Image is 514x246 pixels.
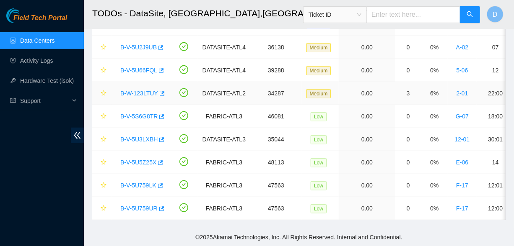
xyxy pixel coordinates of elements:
a: B-V-5S6G8TR [120,113,158,120]
td: 46081 [250,105,302,128]
td: 6% [421,82,448,105]
a: Data Centers [20,37,55,44]
a: Akamai TechnologiesField Tech Portal [6,15,67,26]
span: Medium [306,89,331,98]
button: star [97,41,107,54]
td: 0.00 [339,59,395,82]
td: FABRIC-ATL3 [198,105,250,128]
span: double-left [71,128,84,143]
td: 0 [395,59,421,82]
button: star [97,64,107,77]
td: DATASITE-ATL4 [198,59,250,82]
td: 0% [421,59,448,82]
td: 0 [395,197,421,220]
a: B-V-5U2J9UB [120,44,157,51]
td: 0.00 [339,36,395,59]
td: 0% [421,36,448,59]
td: 34287 [250,82,302,105]
footer: © 2025 Akamai Technologies, Inc. All Rights Reserved. Internal and Confidential. [84,228,514,246]
a: G-07 [456,113,469,120]
td: 0 [395,128,421,151]
td: 48113 [250,151,302,174]
a: B-W-123LTUY [120,90,158,97]
span: Medium [306,43,331,52]
a: Hardware Test (isok) [20,77,74,84]
td: FABRIC-ATL3 [198,151,250,174]
input: Enter text here... [366,6,460,23]
span: Ticket ID [309,8,361,21]
a: 5-06 [457,67,468,74]
span: Low [311,135,327,144]
td: 36138 [250,36,302,59]
td: 0.00 [339,82,395,105]
span: star [101,205,106,212]
a: B-V-5U759UR [120,205,158,212]
span: check-circle [179,203,188,212]
td: 0 [395,151,421,174]
span: check-circle [179,42,188,51]
span: star [101,182,106,189]
span: Support [20,92,70,109]
img: Akamai Technologies [6,8,42,23]
span: check-circle [179,65,188,74]
td: FABRIC-ATL3 [198,174,250,197]
span: Low [311,204,327,213]
button: search [460,6,480,23]
td: 0.00 [339,105,395,128]
a: B-V-5U66FQL [120,67,157,74]
span: read [10,98,16,104]
td: 39288 [250,59,302,82]
span: check-circle [179,134,188,143]
span: star [101,113,106,120]
span: star [101,44,106,51]
span: search [467,11,473,19]
span: check-circle [179,88,188,97]
a: 12-01 [455,136,470,143]
td: 47563 [250,197,302,220]
span: star [101,159,106,166]
button: star [97,87,107,100]
a: 2-01 [457,90,468,97]
td: 0 [395,105,421,128]
a: B-V-5U759LK [120,182,156,189]
span: check-circle [179,157,188,166]
td: 0% [421,105,448,128]
a: B-V-5U5Z25X [120,159,156,166]
a: B-V-5U3LXBH [120,136,158,143]
a: Activity Logs [20,57,53,64]
span: Low [311,158,327,167]
span: star [101,67,106,74]
td: DATASITE-ATL4 [198,36,250,59]
span: D [493,9,498,20]
td: 0.00 [339,128,395,151]
span: check-circle [179,111,188,120]
td: 0.00 [339,151,395,174]
td: DATASITE-ATL3 [198,128,250,151]
button: star [97,156,107,169]
td: 0.00 [339,174,395,197]
td: 3 [395,82,421,105]
button: star [97,133,107,146]
span: Low [311,181,327,190]
td: 0.00 [339,197,395,220]
td: 0% [421,128,448,151]
td: 0% [421,174,448,197]
span: check-circle [179,180,188,189]
a: F-17 [456,205,468,212]
button: star [97,110,107,123]
td: 0% [421,197,448,220]
span: Low [311,112,327,121]
button: star [97,202,107,215]
td: 0% [421,151,448,174]
button: star [97,179,107,192]
td: FABRIC-ATL3 [198,197,250,220]
span: Medium [306,66,331,75]
td: 35044 [250,128,302,151]
span: star [101,136,106,143]
button: D [487,6,504,23]
span: Field Tech Portal [13,14,67,22]
a: F-17 [456,182,468,189]
td: 0 [395,174,421,197]
a: A-02 [456,44,469,51]
td: DATASITE-ATL2 [198,82,250,105]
